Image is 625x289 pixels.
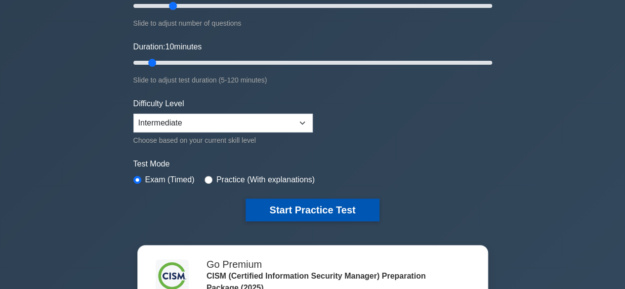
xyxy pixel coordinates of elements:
[133,41,202,53] label: Duration: minutes
[165,42,174,51] span: 10
[133,74,492,86] div: Slide to adjust test duration (5-120 minutes)
[216,174,315,186] label: Practice (With explanations)
[133,17,492,29] div: Slide to adjust number of questions
[246,199,379,221] button: Start Practice Test
[133,134,313,146] div: Choose based on your current skill level
[133,98,184,110] label: Difficulty Level
[145,174,195,186] label: Exam (Timed)
[133,158,492,170] label: Test Mode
